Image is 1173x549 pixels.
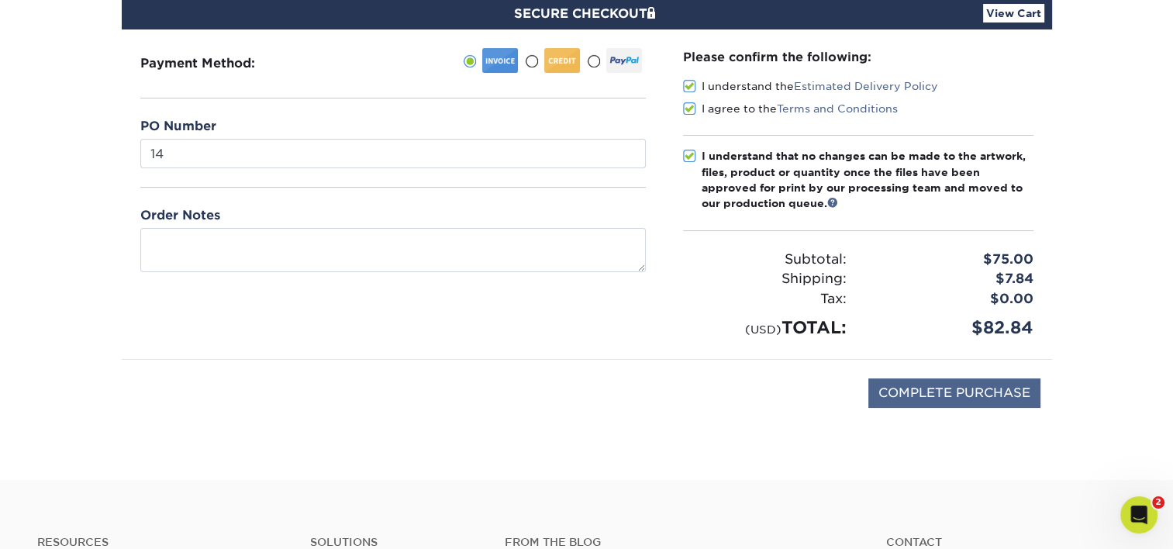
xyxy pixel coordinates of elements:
div: Subtotal: [671,250,858,270]
div: $75.00 [858,250,1045,270]
div: Shipping: [671,269,858,289]
div: $0.00 [858,289,1045,309]
img: DigiCert Secured Site Seal [133,378,211,424]
h4: Solutions [310,536,481,549]
label: I agree to the [683,101,898,116]
label: I understand the [683,78,938,94]
div: I understand that no changes can be made to the artwork, files, product or quantity once the file... [702,148,1033,212]
div: Tax: [671,289,858,309]
iframe: Intercom live chat [1120,496,1157,533]
label: PO Number [140,117,216,136]
h4: Resources [37,536,287,549]
span: SECURE CHECKOUT [514,6,660,21]
a: Terms and Conditions [777,102,898,115]
small: (USD) [745,323,781,336]
span: 2 [1152,496,1164,509]
div: $82.84 [858,315,1045,340]
label: Order Notes [140,206,220,225]
h4: From the Blog [505,536,844,549]
h3: Payment Method: [140,56,293,71]
a: Contact [886,536,1136,549]
a: Estimated Delivery Policy [794,80,938,92]
a: View Cart [983,4,1044,22]
div: Please confirm the following: [683,48,1033,66]
input: COMPLETE PURCHASE [868,378,1040,408]
div: $7.84 [858,269,1045,289]
div: TOTAL: [671,315,858,340]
